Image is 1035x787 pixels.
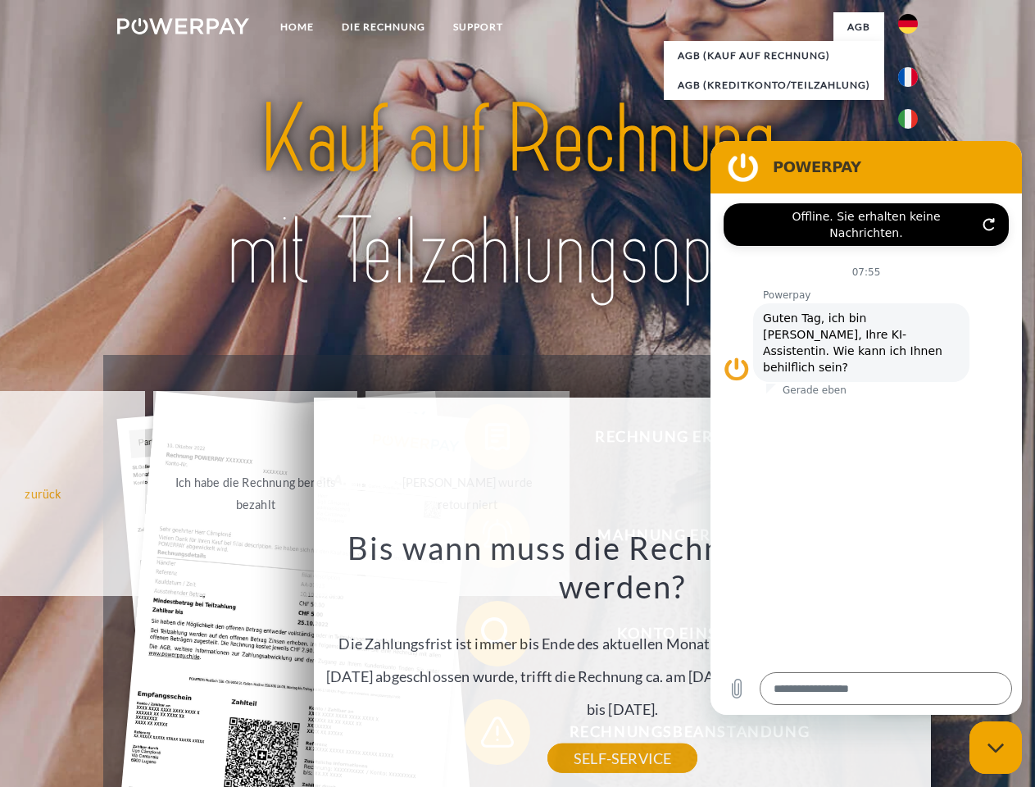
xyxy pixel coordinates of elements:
[969,721,1022,774] iframe: Schaltfläche zum Öffnen des Messaging-Fensters; Konversation läuft
[324,528,922,607] h3: Bis wann muss die Rechnung bezahlt werden?
[898,109,918,129] img: it
[324,528,922,758] div: Die Zahlungsfrist ist immer bis Ende des aktuellen Monats. Wenn die Bestellung z.B. am [DATE] abg...
[157,79,878,314] img: title-powerpay_de.svg
[898,14,918,34] img: de
[664,71,884,100] a: AGB (Kreditkonto/Teilzahlung)
[547,744,697,773] a: SELF-SERVICE
[163,471,347,516] div: Ich habe die Rechnung bereits bezahlt
[710,141,1022,715] iframe: Messaging-Fenster
[439,12,517,42] a: SUPPORT
[898,67,918,87] img: fr
[664,41,884,71] a: AGB (Kauf auf Rechnung)
[833,12,884,42] a: agb
[117,18,249,34] img: logo-powerpay-white.svg
[328,12,439,42] a: DIE RECHNUNG
[266,12,328,42] a: Home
